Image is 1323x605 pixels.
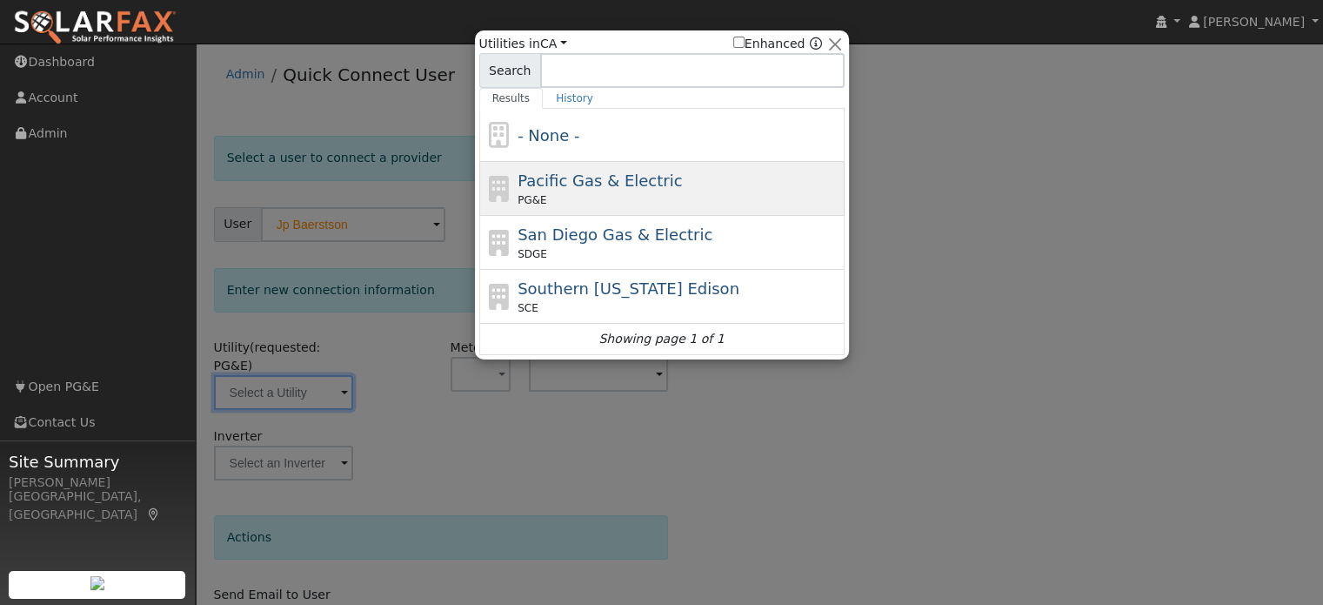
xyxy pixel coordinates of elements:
[540,37,567,50] a: CA
[479,88,544,109] a: Results
[90,576,104,590] img: retrieve
[479,53,541,88] span: Search
[9,474,186,492] div: [PERSON_NAME]
[598,330,724,348] i: Showing page 1 of 1
[518,225,712,244] span: San Diego Gas & Electric
[13,10,177,46] img: SolarFax
[733,37,745,48] input: Enhanced
[1203,15,1305,29] span: [PERSON_NAME]
[518,300,538,316] span: SCE
[479,35,567,53] span: Utilities in
[543,88,606,109] a: History
[733,35,822,53] span: Show enhanced providers
[9,450,186,474] span: Site Summary
[809,37,821,50] a: Enhanced Providers
[518,126,579,145] span: - None -
[518,279,739,298] span: Southern [US_STATE] Edison
[518,246,547,262] span: SDGE
[518,192,546,208] span: PG&E
[9,487,186,524] div: [GEOGRAPHIC_DATA], [GEOGRAPHIC_DATA]
[518,171,682,190] span: Pacific Gas & Electric
[733,35,805,53] label: Enhanced
[146,508,162,521] a: Map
